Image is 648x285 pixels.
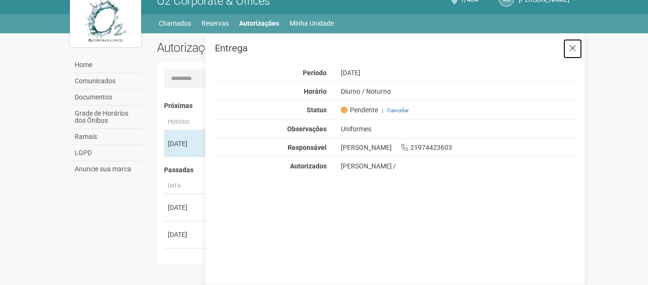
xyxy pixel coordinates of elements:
h4: Próximas [164,102,571,109]
a: Chamados [159,17,191,30]
strong: Horário [304,88,327,95]
div: Uniformes [334,125,585,133]
a: Grade de Horários dos Ônibus [72,106,143,129]
a: Reservas [202,17,229,30]
h3: Entrega [215,43,578,53]
div: [DATE] [168,203,203,212]
a: Cancelar [387,107,409,114]
th: Data [164,178,207,194]
a: Autorizações [239,17,279,30]
div: [DATE] [168,230,203,239]
a: Anuncie sua marca [72,161,143,177]
strong: Observações [287,125,327,133]
a: Ramais [72,129,143,145]
strong: Status [307,106,327,114]
div: [DATE] [334,69,585,77]
div: Diurno / Noturno [334,87,585,96]
a: Documentos [72,89,143,106]
a: Home [72,57,143,73]
h4: Passadas [164,167,571,174]
a: Minha Unidade [290,17,334,30]
strong: Responsável [288,144,327,151]
a: Comunicados [72,73,143,89]
span: Pendente [341,106,378,114]
strong: Período [303,69,327,77]
h2: Autorizações [157,40,360,55]
span: | [382,107,383,114]
th: Período [164,115,207,130]
div: [PERSON_NAME] 21974423603 [334,143,585,152]
div: [DATE] [168,139,203,148]
a: LGPD [72,145,143,161]
div: [PERSON_NAME] / [341,162,578,170]
strong: Autorizados [290,162,327,170]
